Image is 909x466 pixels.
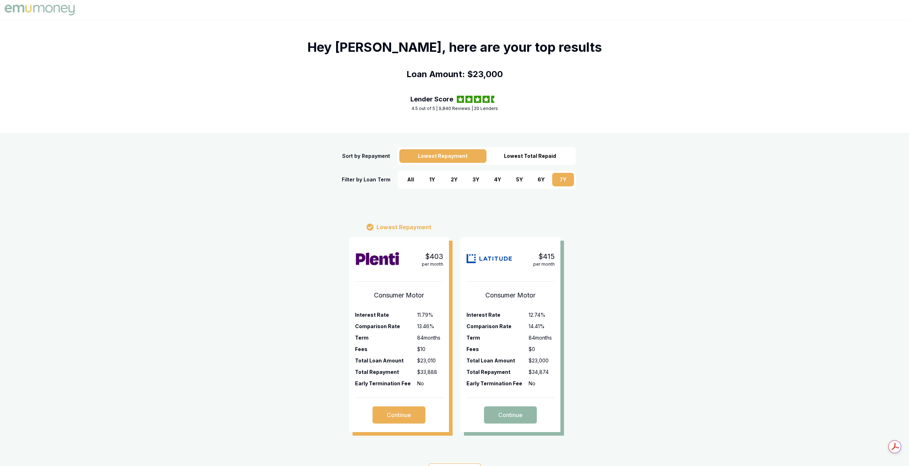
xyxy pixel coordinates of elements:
td: No [528,377,555,389]
div: per month [533,261,555,267]
img: review star [483,96,490,103]
div: Lender Score [410,94,453,104]
p: Lowest Repayment [376,223,431,231]
th: Term [355,332,417,343]
img: Emu Money [3,3,76,17]
img: review star [474,96,481,103]
h1: Consumer Motor [355,290,443,309]
th: Total Repayment [466,366,528,377]
div: per month [422,261,443,267]
div: $403 [425,251,443,261]
div: Lowest Repayment [399,149,486,163]
div: Filter by Loan Term [342,176,390,183]
div: Sort by Repayment [342,152,390,160]
th: Total Loan Amount [466,355,528,366]
td: $33,888 [417,366,443,377]
td: 84 months [528,332,555,343]
th: Comparison Rate [355,320,417,332]
td: $10 [417,343,443,355]
div: 3 Y [465,173,487,186]
th: Early Termination Fee [466,377,528,389]
td: $23,010 [417,355,443,366]
img: review star [465,96,473,103]
img: review star [491,96,498,103]
th: Total Loan Amount [355,355,417,366]
div: 6 Y [530,173,552,186]
div: 1 Y [421,173,443,186]
h1: Consumer Motor [466,290,555,309]
div: 4.5 out of 5 | 9,840 Reviews | 20 Lenders [411,106,498,111]
td: $34,874 [528,366,555,377]
td: 13.46 % [417,320,443,332]
th: Total Repayment [355,366,417,377]
th: Comparison Rate [466,320,528,332]
div: 5 Y [509,173,530,186]
img: latitude [466,251,513,266]
th: Interest Rate [466,309,528,320]
h2: Loan Amount: $23,000 [406,69,503,80]
button: Continue [484,406,537,424]
img: review star [457,96,464,103]
div: $415 [538,251,555,261]
th: Early Termination Fee [355,377,417,389]
th: Term [466,332,528,343]
div: 4 Y [487,173,509,186]
div: 7 Y [552,173,574,186]
th: Interest Rate [355,309,417,320]
div: 2 Y [443,173,465,186]
th: Fees [355,343,417,355]
th: Fees [466,343,528,355]
td: 14.41 % [528,320,555,332]
button: Continue [373,406,425,424]
h1: Hey [PERSON_NAME], here are your top results [308,40,602,54]
td: 11.79 % [417,309,443,320]
td: $23,000 [528,355,555,366]
div: Lowest Total Repaid [486,149,574,163]
td: No [417,377,443,389]
td: 84 months [417,332,443,343]
img: plenti [355,251,400,266]
td: 12.74 % [528,309,555,320]
td: $0 [528,343,555,355]
div: All [400,173,421,186]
